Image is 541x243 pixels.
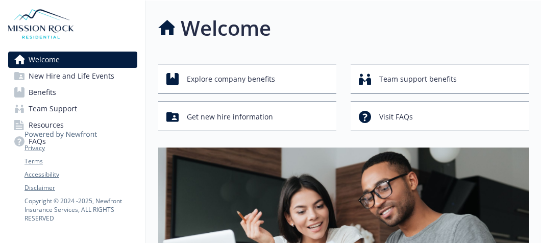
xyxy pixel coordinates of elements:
[8,133,137,150] a: FAQs
[29,84,56,101] span: Benefits
[24,170,137,179] a: Accessibility
[187,69,275,89] span: Explore company benefits
[158,64,336,93] button: Explore company benefits
[8,84,137,101] a: Benefits
[24,157,137,166] a: Terms
[351,102,529,131] button: Visit FAQs
[187,107,273,127] span: Get new hire information
[24,183,137,192] a: Disclaimer
[24,197,137,223] p: Copyright © 2024 - 2025 , Newfront Insurance Services, ALL RIGHTS RESERVED
[181,13,271,43] h1: Welcome
[158,102,336,131] button: Get new hire information
[379,69,457,89] span: Team support benefits
[29,101,77,117] span: Team Support
[379,107,413,127] span: Visit FAQs
[8,52,137,68] a: Welcome
[24,143,137,153] a: Privacy
[29,68,114,84] span: New Hire and Life Events
[8,101,137,117] a: Team Support
[8,68,137,84] a: New Hire and Life Events
[351,64,529,93] button: Team support benefits
[29,52,60,68] span: Welcome
[8,117,137,133] a: Resources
